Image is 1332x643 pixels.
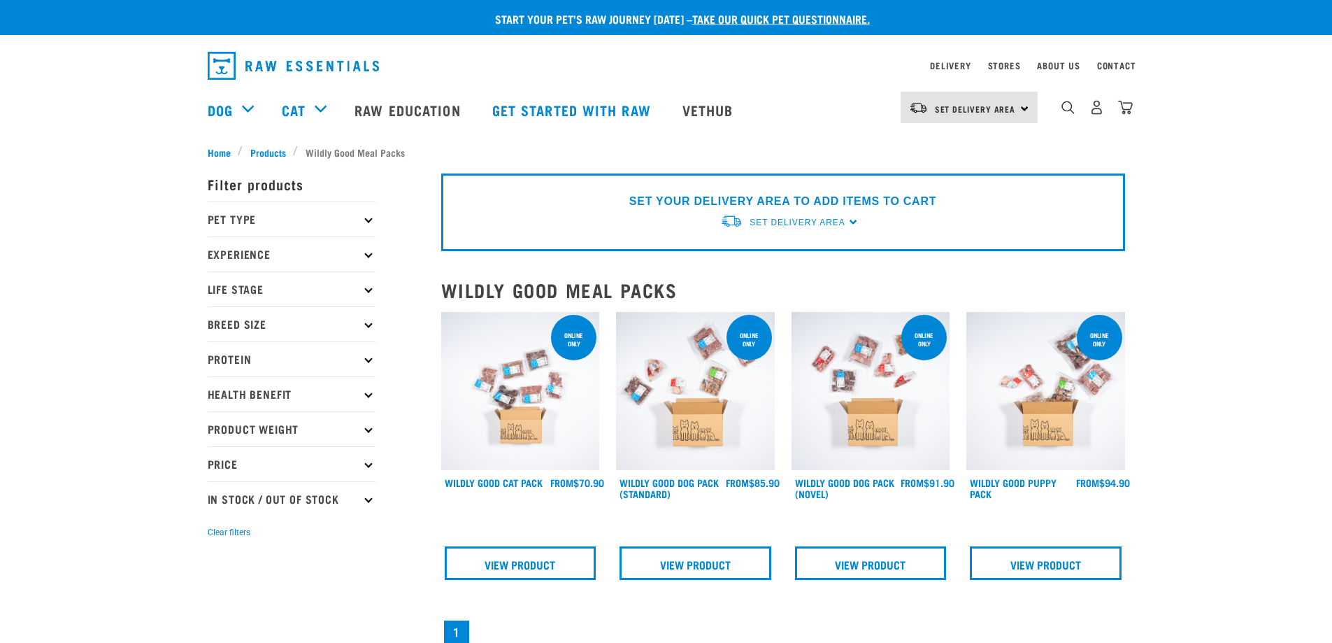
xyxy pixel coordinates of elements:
[208,145,1125,160] nav: breadcrumbs
[1076,477,1130,488] div: $94.90
[901,480,924,485] span: FROM
[208,145,238,160] a: Home
[629,193,936,210] p: SET YOUR DELIVERY AREA TO ADD ITEMS TO CART
[668,82,751,138] a: Vethub
[441,312,600,471] img: Cat 0 2sec
[208,411,375,446] p: Product Weight
[208,99,233,120] a: Dog
[620,546,771,580] a: View Product
[445,546,596,580] a: View Product
[792,312,950,471] img: Dog Novel 0 2sec
[208,145,231,160] span: Home
[250,145,286,160] span: Products
[970,480,1057,496] a: Wildly Good Puppy Pack
[620,480,719,496] a: Wildly Good Dog Pack (Standard)
[243,145,293,160] a: Products
[208,376,375,411] p: Health Benefit
[1061,101,1075,114] img: home-icon-1@2x.png
[282,99,306,120] a: Cat
[909,101,928,114] img: van-moving.png
[208,167,375,202] p: Filter products
[988,63,1021,68] a: Stores
[208,446,375,481] p: Price
[1077,325,1122,354] div: Online Only
[445,480,543,485] a: Wildly Good Cat Pack
[208,52,379,80] img: Raw Essentials Logo
[720,214,743,229] img: van-moving.png
[726,480,749,485] span: FROM
[1118,100,1133,115] img: home-icon@2x.png
[208,202,375,236] p: Pet Type
[478,82,668,138] a: Get started with Raw
[208,236,375,271] p: Experience
[930,63,971,68] a: Delivery
[341,82,478,138] a: Raw Education
[196,46,1136,85] nav: dropdown navigation
[795,546,947,580] a: View Product
[1076,480,1099,485] span: FROM
[208,306,375,341] p: Breed Size
[616,312,775,471] img: Dog 0 2sec
[966,312,1125,471] img: Puppy 0 2sec
[901,477,954,488] div: $91.90
[550,477,604,488] div: $70.90
[208,526,250,539] button: Clear filters
[750,218,845,227] span: Set Delivery Area
[935,106,1016,111] span: Set Delivery Area
[726,325,772,354] div: Online Only
[208,481,375,516] p: In Stock / Out Of Stock
[1089,100,1104,115] img: user.png
[208,271,375,306] p: Life Stage
[1097,63,1136,68] a: Contact
[970,546,1122,580] a: View Product
[208,341,375,376] p: Protein
[901,325,947,354] div: Online Only
[441,279,1125,301] h2: Wildly Good Meal Packs
[551,325,596,354] div: ONLINE ONLY
[726,477,780,488] div: $85.90
[550,480,573,485] span: FROM
[1037,63,1080,68] a: About Us
[795,480,894,496] a: Wildly Good Dog Pack (Novel)
[692,15,870,22] a: take our quick pet questionnaire.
